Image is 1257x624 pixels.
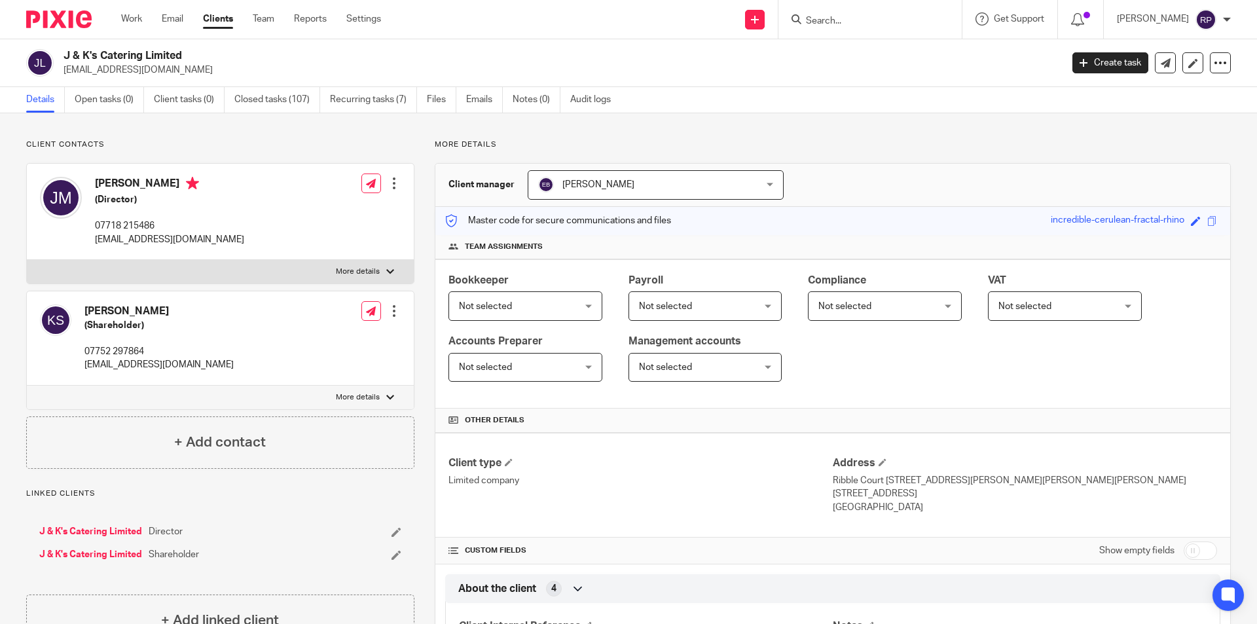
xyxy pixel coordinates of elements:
span: Not selected [459,302,512,311]
span: Compliance [808,275,866,285]
h4: CUSTOM FIELDS [448,545,833,556]
img: svg%3E [40,304,71,336]
span: Director [149,525,183,538]
span: Management accounts [628,336,741,346]
a: Clients [203,12,233,26]
a: Open tasks (0) [75,87,144,113]
span: Not selected [639,363,692,372]
img: svg%3E [1195,9,1216,30]
p: Client contacts [26,139,414,150]
h4: [PERSON_NAME] [95,177,244,193]
p: [EMAIL_ADDRESS][DOMAIN_NAME] [84,358,234,371]
span: Shareholder [149,548,199,561]
a: Notes (0) [513,87,560,113]
a: Files [427,87,456,113]
p: More details [336,266,380,277]
p: 07752 297864 [84,345,234,358]
h5: (Shareholder) [84,319,234,332]
span: Not selected [639,302,692,311]
p: 07718 215486 [95,219,244,232]
span: Payroll [628,275,663,285]
h5: (Director) [95,193,244,206]
h2: J & K's Catering Limited [64,49,855,63]
span: 4 [551,582,556,595]
h4: Address [833,456,1217,470]
p: Master code for secure communications and files [445,214,671,227]
a: Audit logs [570,87,621,113]
i: Primary [186,177,199,190]
p: Ribble Court [STREET_ADDRESS][PERSON_NAME][PERSON_NAME][PERSON_NAME] [833,474,1217,487]
img: Pixie [26,10,92,28]
p: Linked clients [26,488,414,499]
p: More details [435,139,1231,150]
span: Team assignments [465,242,543,252]
a: Closed tasks (107) [234,87,320,113]
label: Show empty fields [1099,544,1175,557]
a: J & K's Catering Limited [39,548,142,561]
h3: Client manager [448,178,515,191]
a: Recurring tasks (7) [330,87,417,113]
a: Details [26,87,65,113]
a: J & K's Catering Limited [39,525,142,538]
p: More details [336,392,380,403]
a: Create task [1072,52,1148,73]
p: [EMAIL_ADDRESS][DOMAIN_NAME] [64,64,1053,77]
a: Emails [466,87,503,113]
a: Reports [294,12,327,26]
p: [STREET_ADDRESS] [833,487,1217,500]
input: Search [805,16,922,28]
span: Bookkeeper [448,275,509,285]
img: svg%3E [538,177,554,193]
span: Other details [465,415,524,426]
span: Not selected [998,302,1051,311]
span: Get Support [994,14,1044,24]
a: Team [253,12,274,26]
p: Limited company [448,474,833,487]
h4: + Add contact [174,432,266,452]
span: Accounts Preparer [448,336,543,346]
span: [PERSON_NAME] [562,180,634,189]
span: VAT [988,275,1006,285]
h4: [PERSON_NAME] [84,304,234,318]
span: Not selected [818,302,871,311]
img: svg%3E [40,177,82,219]
p: [EMAIL_ADDRESS][DOMAIN_NAME] [95,233,244,246]
span: About the client [458,582,536,596]
a: Email [162,12,183,26]
span: Not selected [459,363,512,372]
div: incredible-cerulean-fractal-rhino [1051,213,1184,229]
p: [PERSON_NAME] [1117,12,1189,26]
p: [GEOGRAPHIC_DATA] [833,501,1217,514]
a: Work [121,12,142,26]
img: svg%3E [26,49,54,77]
a: Settings [346,12,381,26]
a: Client tasks (0) [154,87,225,113]
h4: Client type [448,456,833,470]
